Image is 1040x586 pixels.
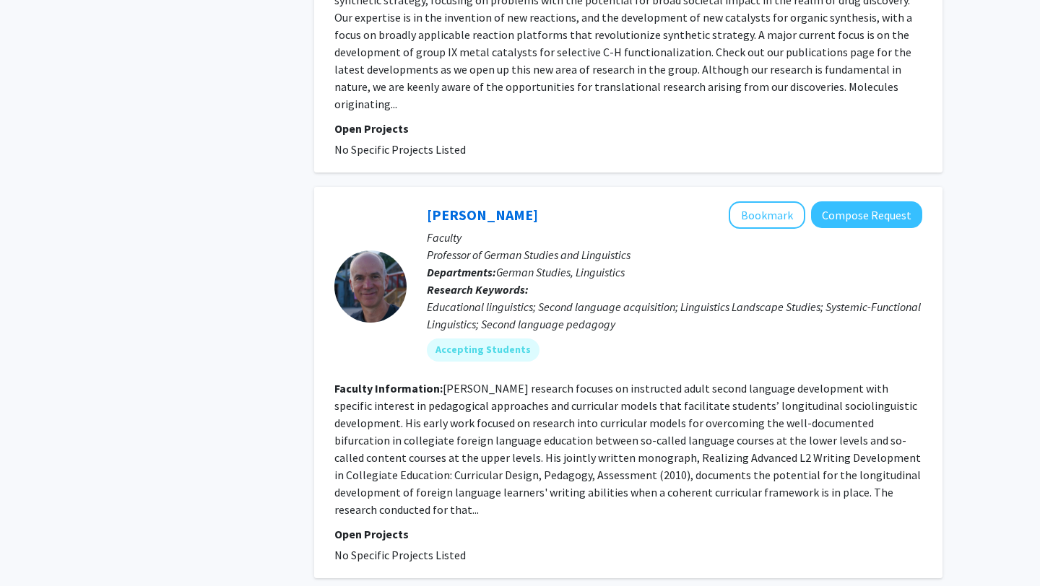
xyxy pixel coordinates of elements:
iframe: Chat [11,521,61,575]
span: No Specific Projects Listed [334,548,466,562]
fg-read-more: [PERSON_NAME] research focuses on instructed adult second language development with specific inte... [334,381,921,517]
b: Faculty Information: [334,381,443,395]
p: Faculty [427,229,922,246]
b: Departments: [427,265,496,279]
span: German Studies, Linguistics [496,265,625,279]
p: Open Projects [334,525,922,543]
mat-chip: Accepting Students [427,338,539,362]
p: Professor of German Studies and Linguistics [427,246,922,263]
button: Compose Request to Hiram Maxim [811,201,922,228]
a: [PERSON_NAME] [427,206,538,224]
button: Add Hiram Maxim to Bookmarks [729,201,805,229]
p: Open Projects [334,120,922,137]
div: Educational linguistics; Second language acquisition; Linguistics Landscape Studies; Systemic-Fun... [427,298,922,333]
span: No Specific Projects Listed [334,142,466,157]
b: Research Keywords: [427,282,529,297]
